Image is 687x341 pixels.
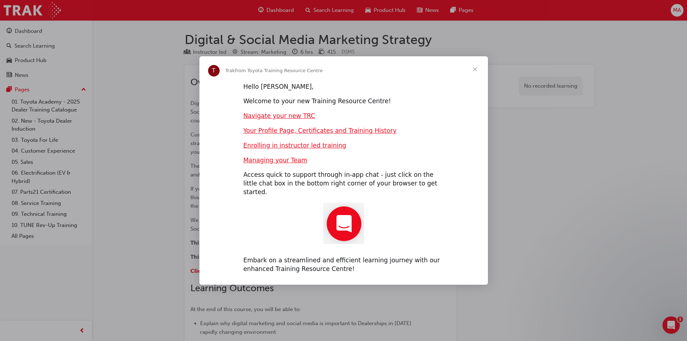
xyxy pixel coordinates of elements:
[243,97,444,106] div: Welcome to your new Training Resource Centre!
[243,127,397,134] a: Your Profile Page, Certificates and Training History
[462,56,488,82] span: Close
[208,65,220,76] div: Profile image for Trak
[243,171,444,196] div: Access quick to support through in-app chat - just click on the little chat box in the bottom rig...
[243,256,444,274] div: Embark on a streamlined and efficient learning journey with our enhanced Training Resource Centre!
[235,68,323,73] span: from Toyota Training Resource Centre
[243,142,346,149] a: Enrolling in instructor led training
[243,112,315,119] a: Navigate your new TRC
[225,68,235,73] span: Trak
[243,157,307,164] a: Managing your Team
[243,83,444,91] div: Hello [PERSON_NAME],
